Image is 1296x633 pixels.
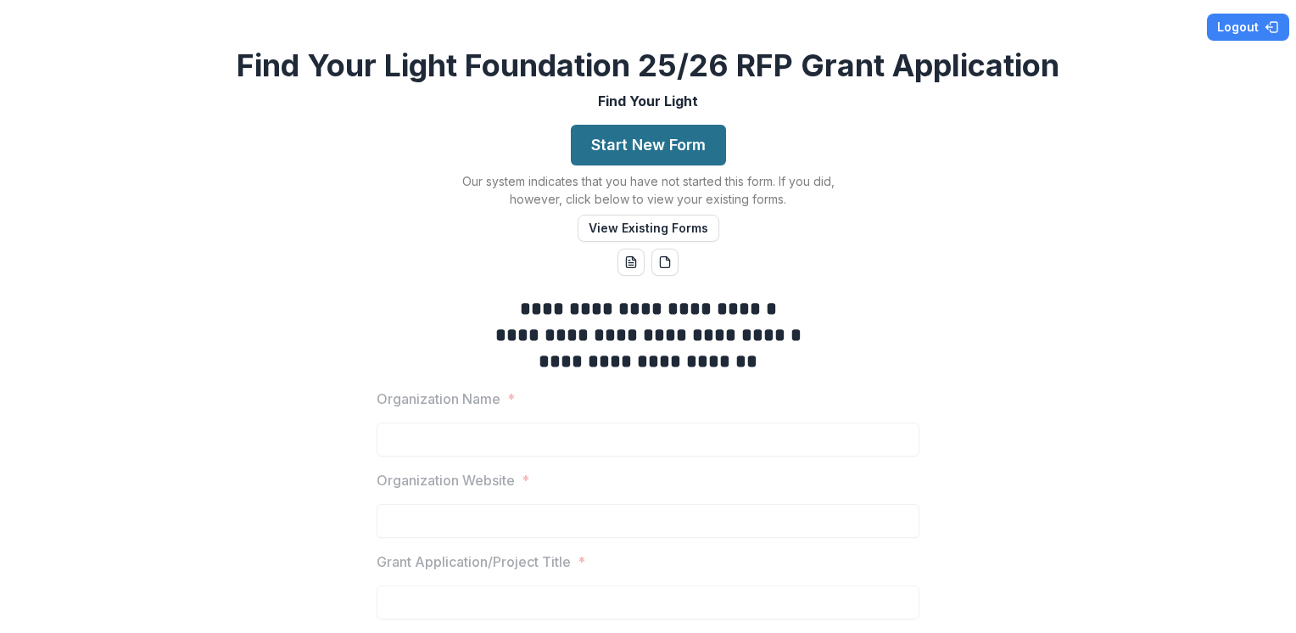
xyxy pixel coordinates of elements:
[598,91,698,111] p: Find Your Light
[571,125,726,165] button: Start New Form
[377,470,515,490] p: Organization Website
[377,389,500,409] p: Organization Name
[377,552,571,572] p: Grant Application/Project Title
[578,215,719,242] button: View Existing Forms
[1207,14,1289,41] button: Logout
[436,172,860,208] p: Our system indicates that you have not started this form. If you did, however, click below to vie...
[651,249,679,276] button: pdf-download
[237,48,1059,84] h2: Find Your Light Foundation 25/26 RFP Grant Application
[617,249,645,276] button: word-download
